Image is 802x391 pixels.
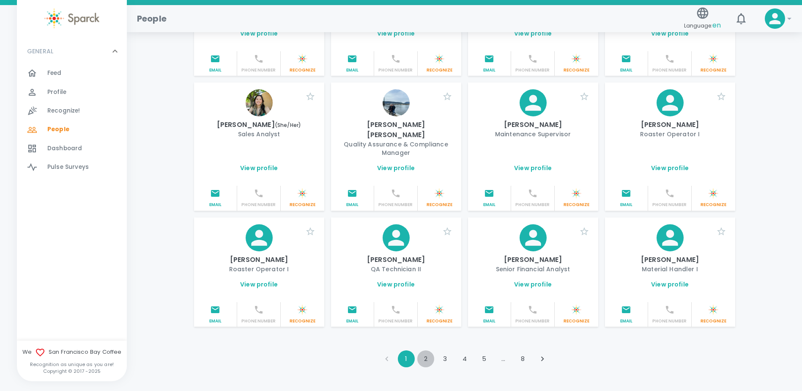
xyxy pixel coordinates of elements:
p: Email [334,202,371,208]
button: Go to next page [534,350,551,367]
span: Feed [47,69,62,77]
a: View profile [514,164,552,172]
p: Roaster Operator I [612,130,728,138]
img: Sparck logo white [297,54,307,64]
img: Sparck logo white [708,305,718,315]
a: View profile [651,29,689,38]
button: Sparck logo whiteRecognize [418,302,461,327]
p: Sales Analyst [201,130,318,138]
button: Go to page 4 [456,350,473,367]
p: Recognize [284,318,321,324]
p: Email [608,318,645,324]
a: View profile [377,29,415,38]
p: Recognize [695,67,732,73]
img: Picture of Annabel [246,89,273,116]
a: Pulse Surveys [17,158,127,176]
button: Email [331,186,375,210]
p: [PERSON_NAME] [201,120,318,130]
span: We San Francisco Bay Coffee [17,347,127,358]
span: Recognize! [47,107,80,115]
img: Sparck logo white [571,305,581,315]
img: Sparck logo white [434,305,444,315]
img: Sparck logo white [571,188,581,198]
h1: People [137,12,167,25]
button: Email [605,186,649,210]
span: Profile [47,88,66,96]
div: GENERAL [17,39,127,64]
p: Email [334,318,371,324]
button: Email [331,51,375,76]
img: Picture of Anna Belle [383,89,410,116]
span: Language: [684,20,721,31]
button: Email [194,302,238,327]
a: View profile [651,164,689,172]
button: Sparck logo whiteRecognize [692,51,735,76]
p: QA Technician II [338,265,454,273]
img: Sparck logo [44,8,99,28]
img: Sparck logo white [297,188,307,198]
p: Roaster Operator I [201,265,318,273]
img: Sparck logo white [434,188,444,198]
p: Recognize [421,67,458,73]
p: Maintenance Supervisor [475,130,591,138]
div: Recognize! [17,102,127,120]
p: Email [471,67,508,73]
p: Recognition as unique as you are! [17,361,127,368]
p: Material Handler I [612,265,728,273]
p: Recognize [421,202,458,208]
span: Dashboard [47,144,82,153]
a: View profile [240,280,278,289]
p: Recognize [695,318,732,324]
button: Email [194,186,238,210]
img: Sparck logo white [708,188,718,198]
button: Sparck logo whiteRecognize [555,51,598,76]
span: (She/Her) [275,121,301,129]
a: Feed [17,64,127,83]
p: Recognize [284,202,321,208]
p: GENERAL [27,47,53,55]
p: Recognize [558,318,595,324]
span: Pulse Surveys [47,163,89,171]
button: Language:en [681,4,724,34]
p: Email [608,202,645,208]
span: en [712,20,721,30]
p: Recognize [695,202,732,208]
button: Sparck logo whiteRecognize [692,186,735,210]
div: GENERAL [17,64,127,180]
p: [PERSON_NAME] [338,255,454,265]
p: [PERSON_NAME] [PERSON_NAME] [338,120,454,140]
p: Senior Financial Analyst [475,265,591,273]
a: People [17,120,127,139]
p: Copyright © 2017 - 2025 [17,368,127,374]
p: Email [608,67,645,73]
p: Recognize [284,67,321,73]
p: Recognize [558,67,595,73]
button: Email [605,302,649,327]
a: Profile [17,83,127,102]
button: Sparck logo whiteRecognize [555,186,598,210]
img: Sparck logo white [708,54,718,64]
button: Go to page 2 [417,350,434,367]
a: View profile [651,280,689,289]
button: Email [194,51,238,76]
p: Email [471,202,508,208]
button: Go to page 8 [515,350,531,367]
img: Sparck logo white [571,54,581,64]
a: View profile [514,280,552,289]
p: [PERSON_NAME] [612,120,728,130]
button: Sparck logo whiteRecognize [418,186,461,210]
div: Dashboard [17,139,127,158]
a: View profile [240,164,278,172]
button: Sparck logo whiteRecognize [555,302,598,327]
div: … [495,354,512,363]
button: Sparck logo whiteRecognize [281,302,324,327]
p: Email [197,202,234,208]
a: View profile [377,164,415,172]
nav: pagination navigation [377,350,552,367]
p: Email [471,318,508,324]
img: Sparck logo white [434,54,444,64]
button: Email [468,186,512,210]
